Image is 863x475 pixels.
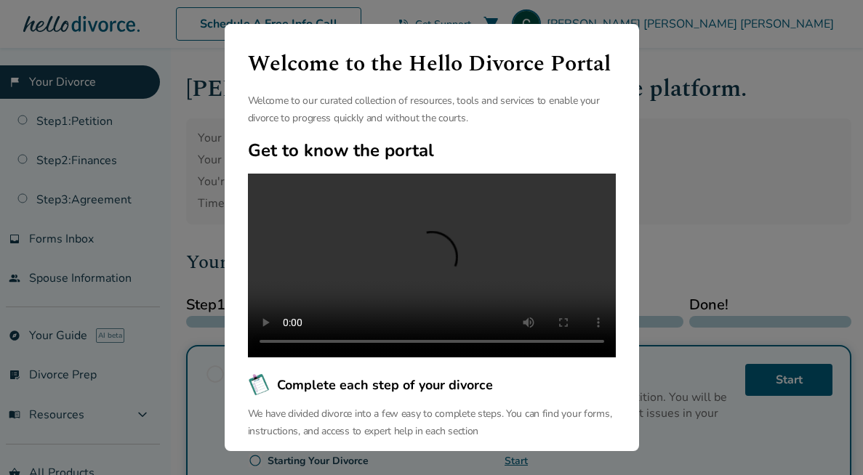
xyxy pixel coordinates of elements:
p: Welcome to our curated collection of resources, tools and services to enable your divorce to prog... [248,92,616,127]
iframe: Chat Widget [790,405,863,475]
img: Complete each step of your divorce [248,373,271,397]
h1: Welcome to the Hello Divorce Portal [248,47,616,81]
h2: Get to know the portal [248,139,616,162]
span: Complete each step of your divorce [277,375,493,394]
p: We have divided divorce into a few easy to complete steps. You can find your forms, instructions,... [248,405,616,440]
